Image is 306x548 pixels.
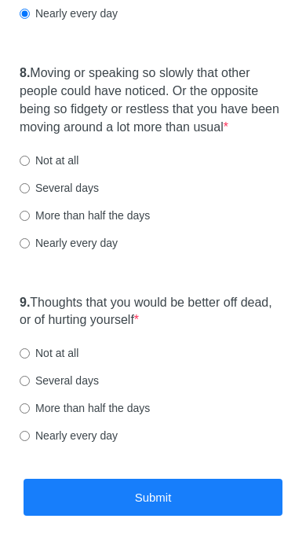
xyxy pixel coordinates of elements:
[20,66,30,79] strong: 8.
[20,180,99,196] label: Several days
[20,403,30,414] input: More than half the days
[20,373,99,388] label: Several days
[20,6,118,21] label: Nearly every day
[20,431,30,441] input: Nearly every day
[20,64,286,136] label: Moving or speaking so slowly that other people could have noticed. Or the opposite being so fidge...
[20,183,30,193] input: Several days
[20,296,30,309] strong: 9.
[24,479,282,516] button: Submit
[20,208,150,223] label: More than half the days
[20,153,78,168] label: Not at all
[20,345,78,361] label: Not at all
[20,400,150,416] label: More than half the days
[20,428,118,443] label: Nearly every day
[20,348,30,359] input: Not at all
[20,211,30,221] input: More than half the days
[20,235,118,251] label: Nearly every day
[20,376,30,386] input: Several days
[20,156,30,166] input: Not at all
[20,294,286,330] label: Thoughts that you would be better off dead, or of hurting yourself
[20,238,30,248] input: Nearly every day
[20,9,30,19] input: Nearly every day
